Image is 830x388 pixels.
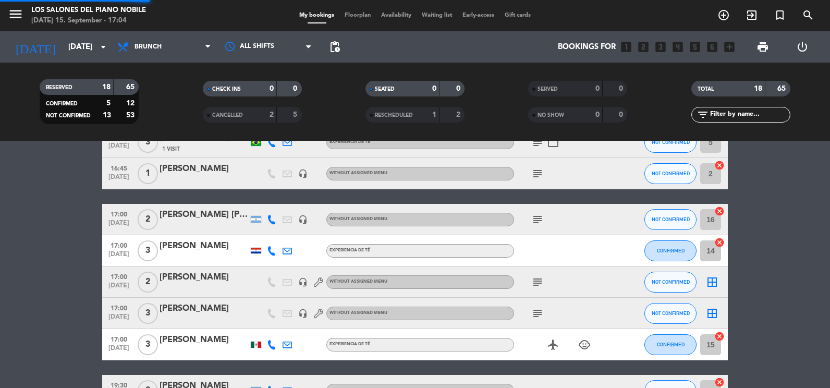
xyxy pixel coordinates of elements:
[106,251,132,263] span: [DATE]
[106,162,132,174] span: 16:45
[103,112,111,119] strong: 13
[212,87,241,92] span: CHECK INS
[160,302,248,316] div: [PERSON_NAME]
[329,342,370,346] span: EXPERIENCIA DE TÉ
[417,13,457,18] span: Waiting list
[688,40,702,54] i: looks_5
[796,41,809,53] i: power_settings_new
[106,270,132,282] span: 17:00
[538,87,558,92] span: SERVED
[138,209,158,230] span: 2
[106,100,111,107] strong: 5
[777,85,788,92] strong: 65
[106,345,132,357] span: [DATE]
[705,40,719,54] i: looks_6
[270,111,274,118] strong: 2
[644,163,697,184] button: NOT CONFIRMED
[328,41,341,53] span: pending_actions
[126,83,137,91] strong: 65
[8,6,23,22] i: menu
[102,83,111,91] strong: 18
[329,311,387,315] span: Without assigned menu
[106,208,132,220] span: 17:00
[558,43,616,52] span: Bookings for
[706,307,718,320] i: border_all
[298,215,308,224] i: headset_mic
[644,132,697,153] button: NOT CONFIRMED
[652,279,690,285] span: NOT CONFIRMED
[294,13,339,18] span: My bookings
[135,43,162,51] span: Brunch
[717,9,730,21] i: add_circle_outline
[595,111,600,118] strong: 0
[774,9,786,21] i: turned_in_not
[746,9,758,21] i: exit_to_app
[671,40,685,54] i: looks_4
[619,111,625,118] strong: 0
[106,313,132,325] span: [DATE]
[547,338,559,351] i: airplanemode_active
[329,217,387,221] span: Without assigned menu
[652,310,690,316] span: NOT CONFIRMED
[329,140,370,144] span: EXPERIENCIA DE TÉ
[138,163,158,184] span: 1
[375,113,413,118] span: RESCHEDULED
[106,220,132,232] span: [DATE]
[160,208,248,222] div: [PERSON_NAME] [PERSON_NAME]
[578,338,591,351] i: child_care
[619,85,625,92] strong: 0
[106,301,132,313] span: 17:00
[46,85,72,90] span: RESERVED
[8,6,23,26] button: menu
[138,132,158,153] span: 3
[138,334,158,355] span: 3
[456,85,462,92] strong: 0
[160,333,248,347] div: [PERSON_NAME]
[339,13,376,18] span: Floorplan
[538,113,564,118] span: NO SHOW
[106,239,132,251] span: 17:00
[298,309,308,318] i: headset_mic
[375,87,395,92] span: SEATED
[595,85,600,92] strong: 0
[644,240,697,261] button: CONFIRMED
[706,276,718,288] i: border_all
[162,145,180,153] span: 1 Visit
[697,108,709,121] i: filter_list
[160,271,248,284] div: [PERSON_NAME]
[652,216,690,222] span: NOT CONFIRMED
[657,342,685,347] span: CONFIRMED
[652,139,690,145] span: NOT CONFIRMED
[138,240,158,261] span: 3
[46,113,91,118] span: NOT CONFIRMED
[723,40,736,54] i: add_box
[644,303,697,324] button: NOT CONFIRMED
[709,109,790,120] input: Filter by name...
[637,40,650,54] i: looks_two
[714,160,725,171] i: cancel
[298,169,308,178] i: headset_mic
[783,31,822,63] div: LOG OUT
[329,280,387,284] span: Without assigned menu
[619,40,633,54] i: looks_one
[531,307,544,320] i: subject
[714,206,725,216] i: cancel
[531,276,544,288] i: subject
[138,272,158,293] span: 2
[531,167,544,180] i: subject
[756,41,769,53] span: print
[432,111,436,118] strong: 1
[329,171,387,175] span: Without assigned menu
[802,9,814,21] i: search
[754,85,762,92] strong: 18
[160,162,248,176] div: [PERSON_NAME]
[97,41,109,53] i: arrow_drop_down
[160,239,248,253] div: [PERSON_NAME]
[714,237,725,248] i: cancel
[106,282,132,294] span: [DATE]
[106,142,132,154] span: [DATE]
[644,209,697,230] button: NOT CONFIRMED
[329,248,370,252] span: EXPERIENCIA DE TÉ
[456,111,462,118] strong: 2
[457,13,499,18] span: Early-access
